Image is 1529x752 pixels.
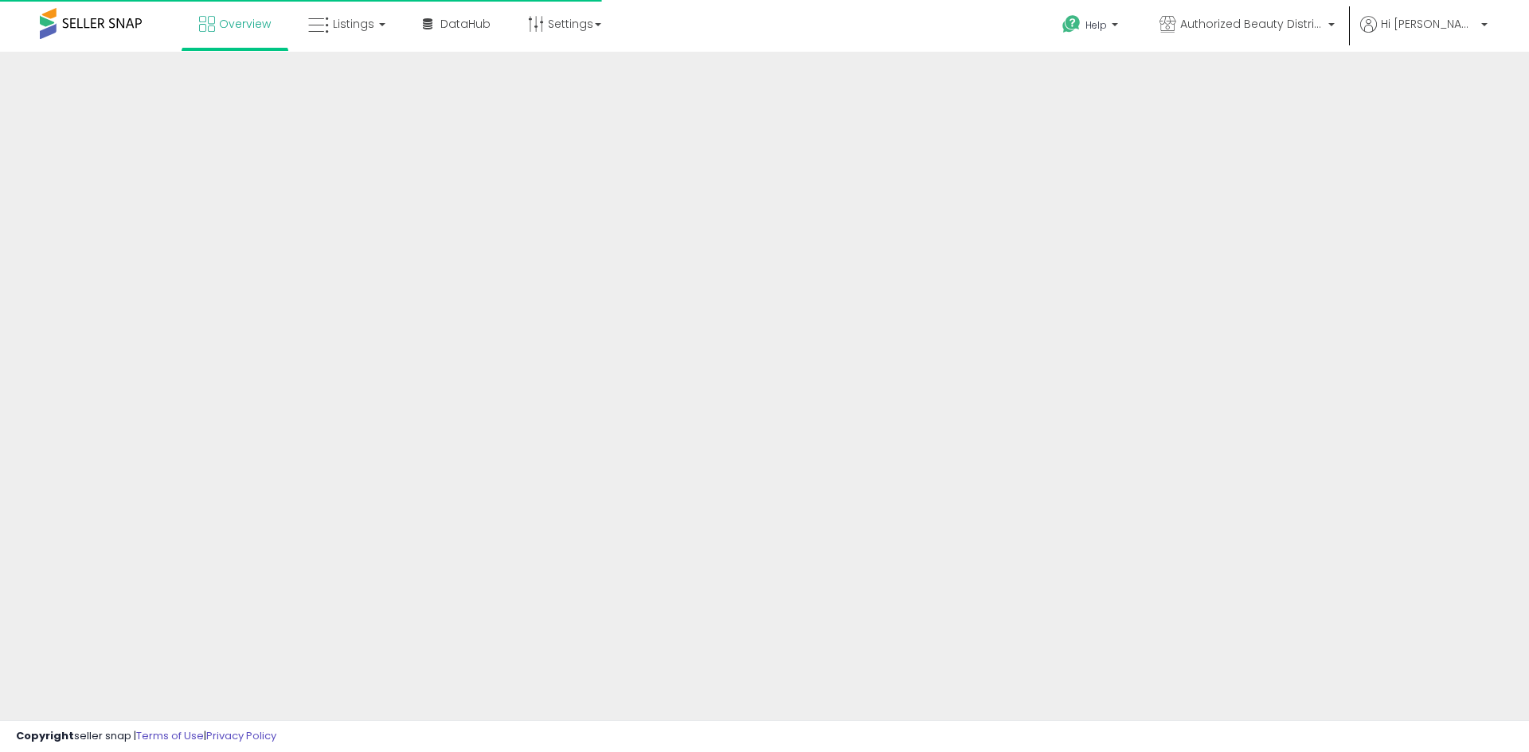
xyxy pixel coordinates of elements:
span: Listings [333,16,374,32]
span: Overview [219,16,271,32]
span: Hi [PERSON_NAME] [1381,16,1476,32]
a: Hi [PERSON_NAME] [1360,16,1488,52]
i: Get Help [1062,14,1081,34]
span: DataHub [440,16,491,32]
span: Authorized Beauty Distribution [1180,16,1324,32]
span: Help [1085,18,1107,32]
a: Help [1050,2,1134,52]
